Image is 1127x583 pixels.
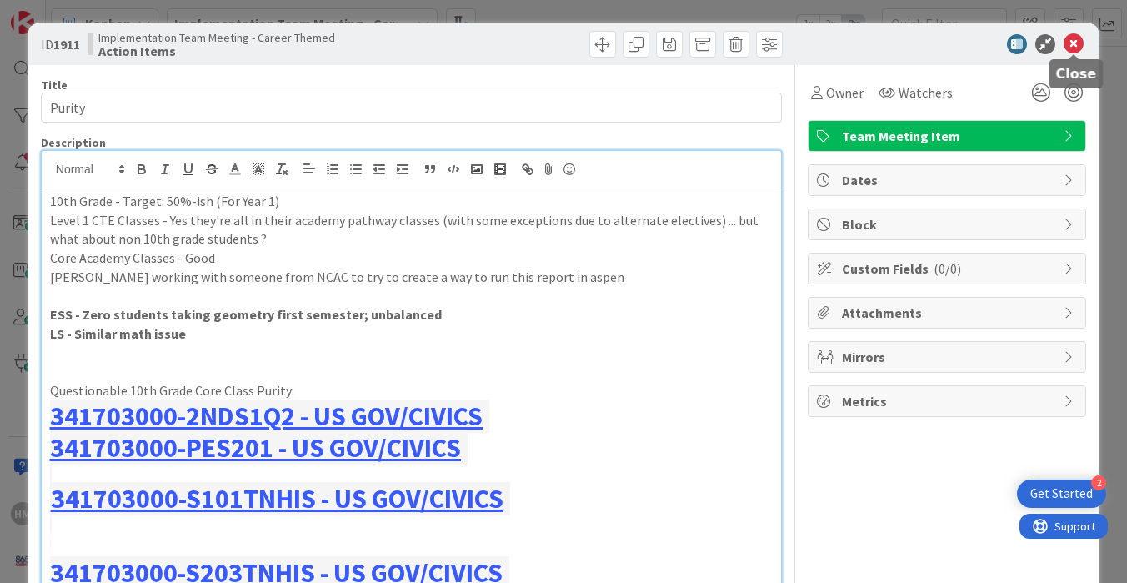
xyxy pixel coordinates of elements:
[50,211,773,249] p: Level 1 CTE Classes - Yes they're all in their academy pathway classes (with some exceptions due ...
[934,260,961,277] span: ( 0/0 )
[50,400,483,433] a: 341703000-2NDS1Q2 - US GOV/CIVICS
[50,325,186,342] strong: LS - Similar math issue
[842,303,1055,323] span: Attachments
[1091,475,1106,490] div: 2
[842,126,1055,146] span: Team Meeting Item
[41,78,68,93] label: Title
[41,135,106,150] span: Description
[41,34,80,54] span: ID
[98,31,335,44] span: Implementation Team Meeting - Career Themed
[1030,485,1093,502] div: Get Started
[50,306,442,323] strong: ESS - Zero students taking geometry first semester; unbalanced
[50,268,773,287] p: [PERSON_NAME] working with someone from NCAC to try to create a way to run this report in aspen
[35,3,76,23] span: Support
[50,381,773,400] p: Questionable 10th Grade Core Class Purity:
[50,249,773,268] p: Core Academy Classes - Good
[826,83,864,103] span: Owner
[41,93,782,123] input: type card name here...
[50,431,461,465] a: 341703000-PES201 - US GOV/CIVICS
[1017,480,1106,508] div: Open Get Started checklist, remaining modules: 2
[842,347,1055,367] span: Mirrors
[842,391,1055,411] span: Metrics
[51,482,503,515] a: 341703000-S101TNHIS - US GOV/CIVICS
[98,44,335,58] b: Action Items
[842,259,1055,279] span: Custom Fields
[53,36,80,53] b: 1911
[50,192,773,211] p: 10th Grade - Target: 50%-ish (For Year 1)
[1056,66,1097,82] h5: Close
[842,214,1055,234] span: Block
[842,170,1055,190] span: Dates
[899,83,953,103] span: Watchers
